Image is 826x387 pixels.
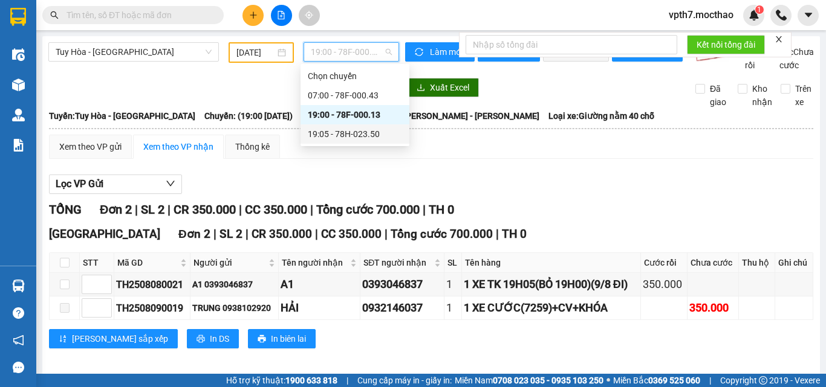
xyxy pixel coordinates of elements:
[776,10,787,21] img: phone-icon
[689,299,737,316] div: 350.000
[613,374,700,387] span: Miền Bắc
[174,202,236,217] span: CR 350.000
[360,273,444,296] td: 0393046837
[282,256,348,269] span: Tên người nhận
[135,202,138,217] span: |
[798,5,819,26] button: caret-down
[13,307,24,319] span: question-circle
[13,334,24,346] span: notification
[117,256,178,269] span: Mã GD
[245,202,307,217] span: CC 350.000
[49,174,182,194] button: Lọc VP Gửi
[315,227,318,241] span: |
[688,253,739,273] th: Chưa cước
[299,5,320,26] button: aim
[385,227,388,241] span: |
[49,111,195,121] b: Tuyến: Tuy Hòa - [GEOGRAPHIC_DATA]
[659,7,743,22] span: vpth7.mocthao
[141,202,164,217] span: SL 2
[49,227,160,241] span: [GEOGRAPHIC_DATA]
[248,329,316,348] button: printerIn biên lai
[362,276,442,293] div: 0393046837
[301,66,409,86] div: Chọn chuyến
[502,227,527,241] span: TH 0
[378,109,539,123] span: Tài xế: [PERSON_NAME] - [PERSON_NAME]
[10,8,26,26] img: logo-vxr
[464,276,639,293] div: 1 XE TK 19H05(BỎ 19H00)(9/8 ĐI)
[249,11,258,19] span: plus
[308,127,402,141] div: 19:05 - 78H-023.50
[697,38,755,51] span: Kết nối tổng đài
[430,81,469,94] span: Xuất Excel
[12,139,25,152] img: solution-icon
[308,108,402,121] div: 19:00 - 78F-000.13
[213,227,216,241] span: |
[643,276,685,293] div: 350.000
[204,109,293,123] span: Chuyến: (19:00 [DATE])
[12,280,25,292] img: warehouse-icon
[407,78,479,97] button: downloadXuất Excel
[285,376,337,385] strong: 1900 633 818
[67,8,209,22] input: Tìm tên, số ĐT hoặc mã đơn
[59,334,67,344] span: sort-ascending
[391,227,493,241] span: Tổng cước 700.000
[415,48,425,57] span: sync
[192,301,276,315] div: TRUNG 0938102920
[444,253,462,273] th: SL
[277,11,285,19] span: file-add
[775,253,813,273] th: Ghi chú
[59,140,122,153] div: Xem theo VP gửi
[178,227,210,241] span: Đơn 2
[116,277,188,292] div: TH2508080021
[417,83,425,93] span: download
[49,329,178,348] button: sort-ascending[PERSON_NAME] sắp xếp
[197,334,205,344] span: printer
[405,42,475,62] button: syncLàm mới
[775,45,816,72] span: Lọc Chưa cước
[239,202,242,217] span: |
[13,362,24,373] span: message
[220,227,242,241] span: SL 2
[446,276,460,293] div: 1
[321,227,382,241] span: CC 350.000
[143,140,213,153] div: Xem theo VP nhận
[114,273,190,296] td: TH2508080021
[362,299,442,316] div: 0932146037
[252,227,312,241] span: CR 350.000
[423,202,426,217] span: |
[346,374,348,387] span: |
[281,276,358,293] div: A1
[308,69,402,83] div: Chọn chuyến
[193,256,266,269] span: Người gửi
[308,89,402,102] div: 07:00 - 78F-000.43
[739,253,775,273] th: Thu hộ
[757,5,761,14] span: 1
[116,301,188,316] div: TH2508090019
[50,11,59,19] span: search
[446,299,460,316] div: 1
[790,82,816,109] span: Trên xe
[226,374,337,387] span: Hỗ trợ kỹ thuật:
[258,334,266,344] span: printer
[548,109,654,123] span: Loại xe: Giường nằm 40 chỗ
[72,332,168,345] span: [PERSON_NAME] sắp xếp
[281,299,358,316] div: HẢI
[705,82,731,109] span: Đã giao
[759,376,767,385] span: copyright
[279,296,360,320] td: HẢI
[12,78,25,91] img: warehouse-icon
[242,5,264,26] button: plus
[648,376,700,385] strong: 0369 525 060
[775,35,783,43] span: close
[455,374,603,387] span: Miền Nam
[709,374,711,387] span: |
[462,253,641,273] th: Tên hàng
[641,253,688,273] th: Cước rồi
[279,273,360,296] td: A1
[310,202,313,217] span: |
[430,45,465,59] span: Làm mới
[360,296,444,320] td: 0932146037
[246,227,249,241] span: |
[606,378,610,383] span: ⚪️
[12,109,25,121] img: warehouse-icon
